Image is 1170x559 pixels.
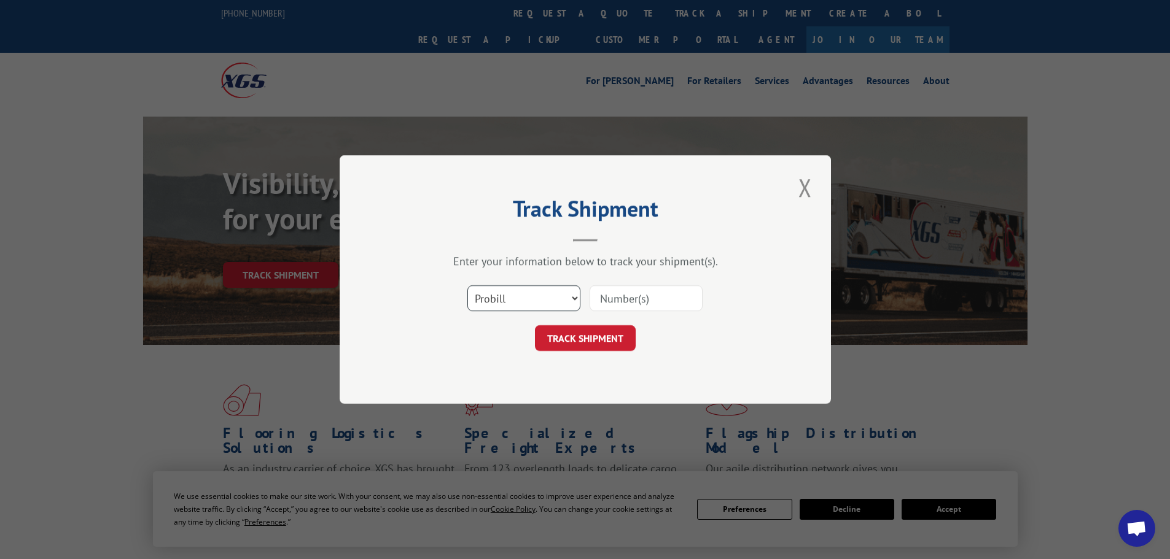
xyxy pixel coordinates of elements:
[590,285,703,311] input: Number(s)
[795,171,816,204] button: Close modal
[535,325,636,351] button: TRACK SHIPMENT
[401,200,770,223] h2: Track Shipment
[401,254,770,268] div: Enter your information below to track your shipment(s).
[1118,510,1155,547] a: Open chat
